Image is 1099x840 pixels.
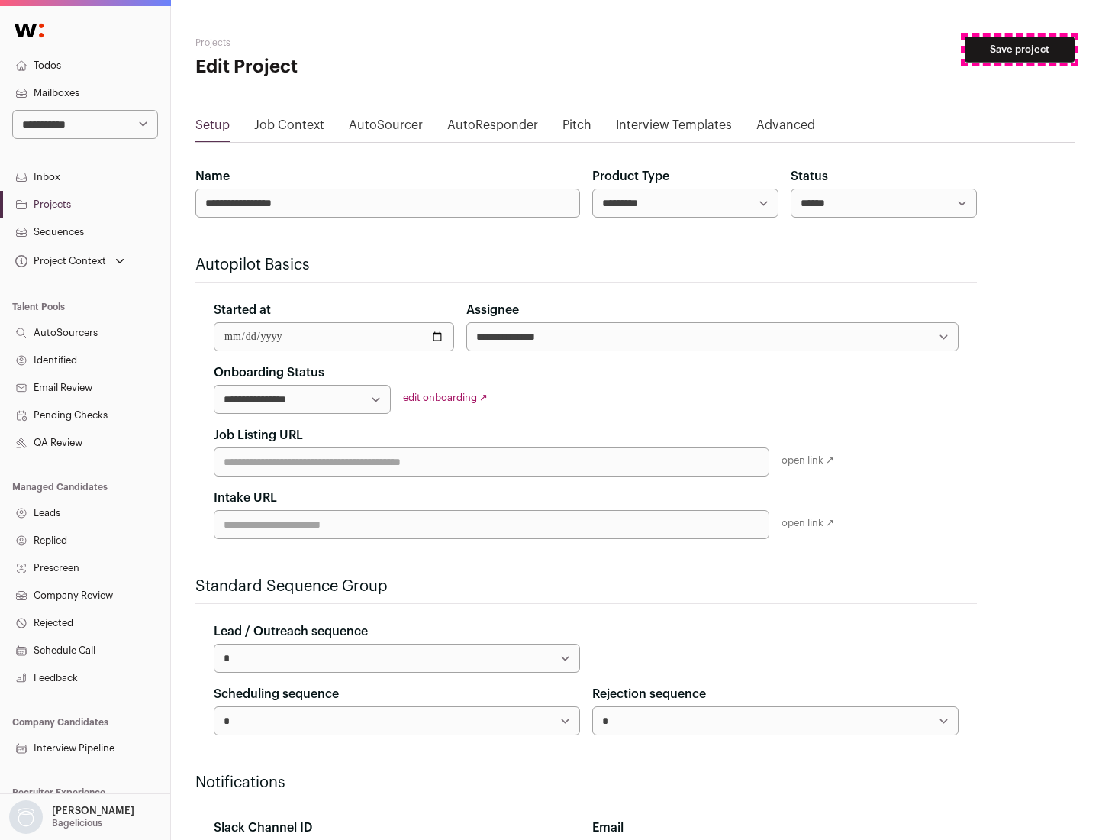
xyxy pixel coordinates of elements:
[791,167,828,186] label: Status
[6,800,137,834] button: Open dropdown
[756,116,815,141] a: Advanced
[592,819,959,837] div: Email
[52,817,102,829] p: Bagelicious
[9,800,43,834] img: nopic.png
[195,254,977,276] h2: Autopilot Basics
[403,393,488,402] a: edit onboarding ↗
[254,116,324,141] a: Job Context
[616,116,732,141] a: Interview Templates
[195,55,488,79] h1: Edit Project
[965,37,1075,63] button: Save project
[195,772,977,793] h2: Notifications
[195,576,977,597] h2: Standard Sequence Group
[214,622,368,641] label: Lead / Outreach sequence
[349,116,423,141] a: AutoSourcer
[562,116,591,141] a: Pitch
[447,116,538,141] a: AutoResponder
[12,250,127,272] button: Open dropdown
[592,685,706,703] label: Rejection sequence
[6,15,52,46] img: Wellfound
[214,363,324,382] label: Onboarding Status
[195,167,230,186] label: Name
[52,805,134,817] p: [PERSON_NAME]
[214,301,271,319] label: Started at
[12,255,106,267] div: Project Context
[214,685,339,703] label: Scheduling sequence
[592,167,669,186] label: Product Type
[214,489,277,507] label: Intake URL
[195,116,230,141] a: Setup
[214,819,312,837] label: Slack Channel ID
[214,426,303,444] label: Job Listing URL
[195,37,488,49] h2: Projects
[466,301,519,319] label: Assignee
